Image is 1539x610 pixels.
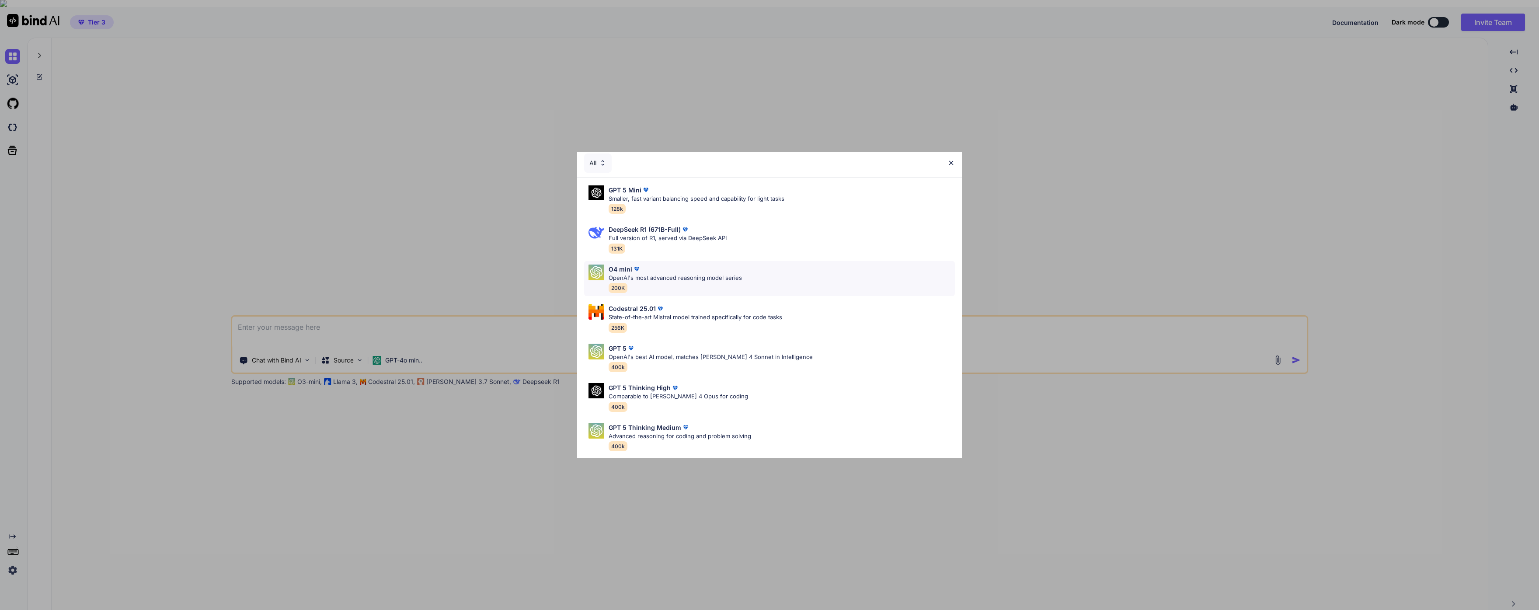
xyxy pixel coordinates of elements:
[656,304,665,313] img: premium
[609,225,681,234] p: DeepSeek R1 (671B-Full)
[627,344,635,352] img: premium
[681,423,690,432] img: premium
[599,159,606,167] img: Pick Models
[609,344,627,353] p: GPT 5
[641,185,650,194] img: premium
[609,313,782,322] p: State-of-the-art Mistral model trained specifically for code tasks
[947,159,955,167] img: close
[588,423,604,439] img: Pick Models
[588,265,604,280] img: Pick Models
[609,402,627,412] span: 400k
[609,274,742,282] p: OpenAI's most advanced reasoning model series
[609,244,625,254] span: 131K
[609,234,727,243] p: Full version of R1, served via DeepSeek API
[609,423,681,432] p: GPT 5 Thinking Medium
[609,204,626,214] span: 128k
[609,265,632,274] p: O4 mini
[588,383,604,398] img: Pick Models
[609,432,751,441] p: Advanced reasoning for coding and problem solving
[609,195,784,203] p: Smaller, fast variant balancing speed and capability for light tasks
[609,353,813,362] p: OpenAI's best AI model, matches [PERSON_NAME] 4 Sonnet in Intelligence
[609,362,627,372] span: 400k
[588,344,604,359] img: Pick Models
[588,225,604,241] img: Pick Models
[609,185,641,195] p: GPT 5 Mini
[671,383,679,392] img: premium
[588,185,604,201] img: Pick Models
[584,153,612,173] div: All
[609,392,748,401] p: Comparable to [PERSON_NAME] 4 Opus for coding
[609,441,627,451] span: 400k
[609,283,627,293] span: 200K
[632,265,641,273] img: premium
[588,304,604,320] img: Pick Models
[609,383,671,392] p: GPT 5 Thinking High
[609,323,627,333] span: 256K
[681,225,689,234] img: premium
[609,304,656,313] p: Codestral 25.01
